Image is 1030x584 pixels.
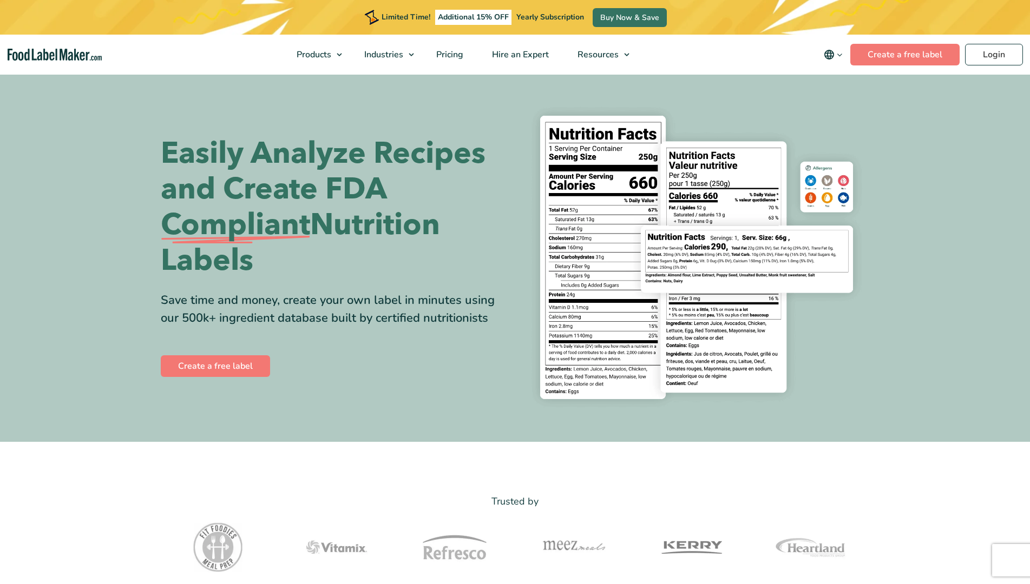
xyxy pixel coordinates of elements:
[435,10,511,25] span: Additional 15% OFF
[433,49,464,61] span: Pricing
[489,49,550,61] span: Hire an Expert
[161,207,310,243] span: Compliant
[283,35,347,75] a: Products
[563,35,635,75] a: Resources
[293,49,332,61] span: Products
[593,8,667,27] a: Buy Now & Save
[516,12,584,22] span: Yearly Subscription
[161,136,507,278] h1: Easily Analyze Recipes and Create FDA Nutrition Labels
[574,49,620,61] span: Resources
[161,291,507,327] div: Save time and money, create your own label in minutes using our 500k+ ingredient database built b...
[361,49,404,61] span: Industries
[850,44,960,65] a: Create a free label
[965,44,1023,65] a: Login
[161,355,270,377] a: Create a free label
[350,35,419,75] a: Industries
[422,35,475,75] a: Pricing
[161,494,870,509] p: Trusted by
[382,12,430,22] span: Limited Time!
[478,35,561,75] a: Hire an Expert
